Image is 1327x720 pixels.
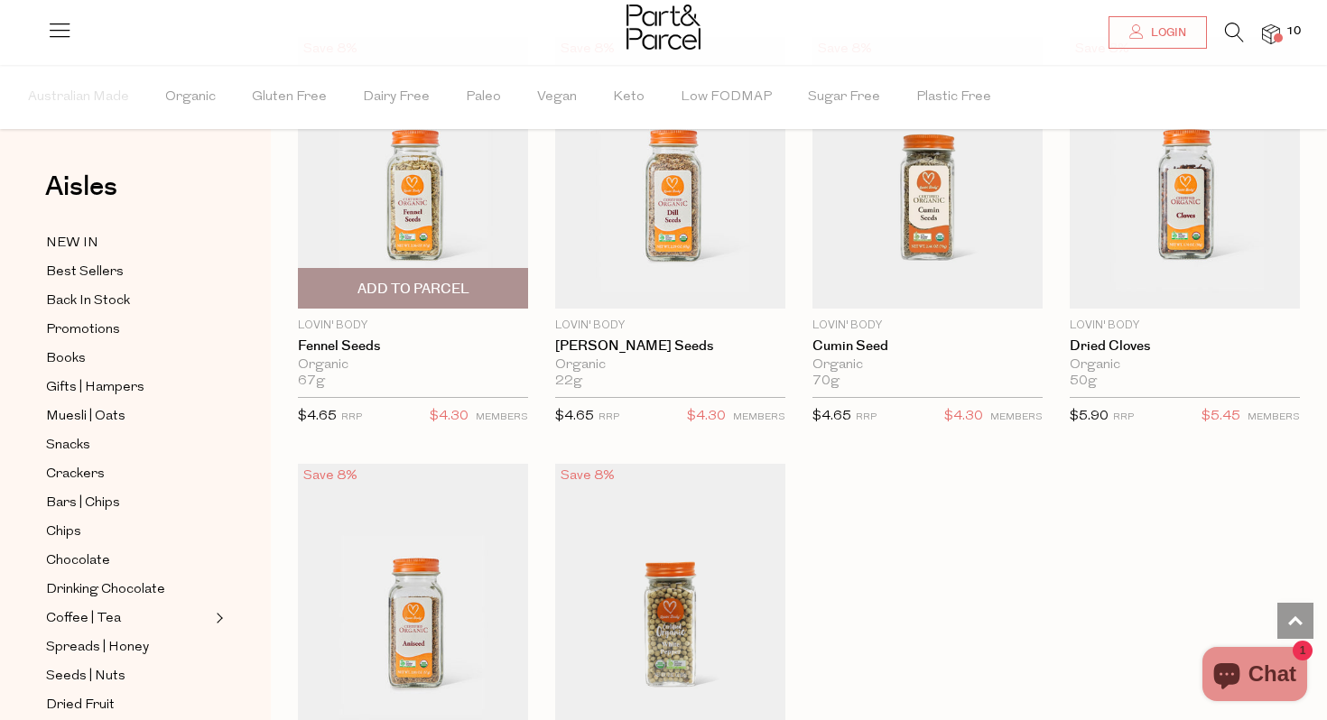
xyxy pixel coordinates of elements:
[1282,23,1305,40] span: 10
[46,376,210,399] a: Gifts | Hampers
[298,318,528,334] p: Lovin' Body
[46,319,120,341] span: Promotions
[252,66,327,129] span: Gluten Free
[626,5,701,50] img: Part&Parcel
[46,636,210,659] a: Spreads | Honey
[1109,16,1207,49] a: Login
[555,410,594,423] span: $4.65
[211,607,224,629] button: Expand/Collapse Coffee | Tea
[298,410,337,423] span: $4.65
[1070,338,1300,355] a: Dried Cloves
[812,374,840,390] span: 70g
[46,318,210,341] a: Promotions
[46,550,110,572] span: Chocolate
[46,666,125,688] span: Seeds | Nuts
[341,412,362,422] small: RRP
[555,464,620,488] div: Save 8%
[46,522,81,543] span: Chips
[990,412,1043,422] small: MEMBERS
[45,167,117,207] span: Aisles
[1070,374,1097,390] span: 50g
[46,695,115,716] span: Dried Fruit
[599,412,619,422] small: RRP
[46,521,210,543] a: Chips
[46,607,210,630] a: Coffee | Tea
[1070,318,1300,334] p: Lovin' Body
[46,493,120,514] span: Bars | Chips
[298,268,528,309] button: Add To Parcel
[298,374,325,390] span: 67g
[46,665,210,688] a: Seeds | Nuts
[46,435,90,457] span: Snacks
[46,348,86,370] span: Books
[430,405,469,429] span: $4.30
[298,338,528,355] a: Fennel Seeds
[812,357,1043,374] div: Organic
[1070,37,1300,309] img: Dried Cloves
[165,66,216,129] span: Organic
[46,406,125,428] span: Muesli | Oats
[466,66,501,129] span: Paleo
[46,262,124,283] span: Best Sellers
[1202,405,1240,429] span: $5.45
[46,261,210,283] a: Best Sellers
[46,233,98,254] span: NEW IN
[681,66,772,129] span: Low FODMAP
[46,377,144,399] span: Gifts | Hampers
[555,37,785,309] img: Dill Seeds
[944,405,983,429] span: $4.30
[1113,412,1134,422] small: RRP
[1146,25,1186,41] span: Login
[46,464,105,485] span: Crackers
[733,412,785,422] small: MEMBERS
[298,37,528,309] img: Fennel Seeds
[46,578,210,601] a: Drinking Chocolate
[812,338,1043,355] a: Cumin Seed
[46,694,210,716] a: Dried Fruit
[555,357,785,374] div: Organic
[46,405,210,428] a: Muesli | Oats
[537,66,577,129] span: Vegan
[812,318,1043,334] p: Lovin' Body
[613,66,645,129] span: Keto
[298,464,363,488] div: Save 8%
[298,357,528,374] div: Organic
[555,338,785,355] a: [PERSON_NAME] Seeds
[45,173,117,218] a: Aisles
[1248,412,1300,422] small: MEMBERS
[1070,410,1109,423] span: $5.90
[1262,24,1280,43] a: 10
[808,66,880,129] span: Sugar Free
[28,66,129,129] span: Australian Made
[856,412,877,422] small: RRP
[46,347,210,370] a: Books
[1070,357,1300,374] div: Organic
[46,434,210,457] a: Snacks
[46,463,210,485] a: Crackers
[555,374,582,390] span: 22g
[357,280,469,299] span: Add To Parcel
[476,412,528,422] small: MEMBERS
[46,232,210,254] a: NEW IN
[812,37,1043,309] img: Cumin Seed
[46,637,149,659] span: Spreads | Honey
[916,66,991,129] span: Plastic Free
[46,290,210,312] a: Back In Stock
[46,291,130,312] span: Back In Stock
[812,410,851,423] span: $4.65
[1197,647,1313,706] inbox-online-store-chat: Shopify online store chat
[687,405,726,429] span: $4.30
[46,579,165,601] span: Drinking Chocolate
[46,549,210,572] a: Chocolate
[46,492,210,514] a: Bars | Chips
[555,318,785,334] p: Lovin' Body
[363,66,430,129] span: Dairy Free
[46,608,121,630] span: Coffee | Tea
